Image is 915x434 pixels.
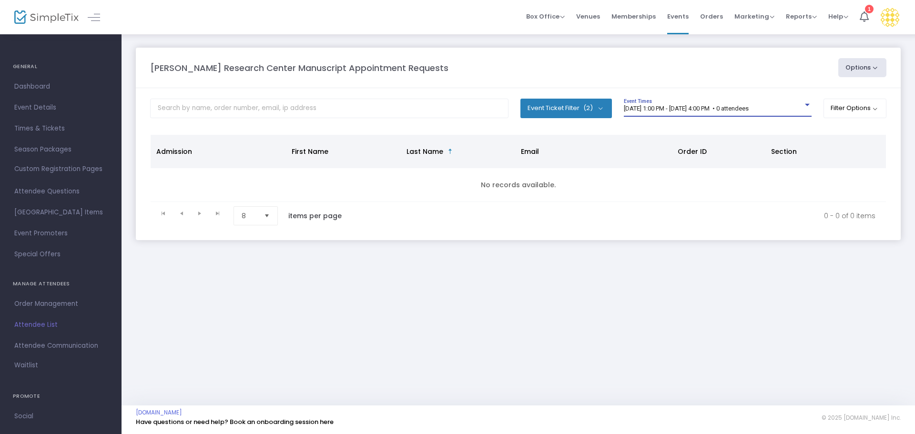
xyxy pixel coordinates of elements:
td: No records available. [151,168,886,202]
span: First Name [292,147,328,156]
span: [DATE] 1:00 PM - [DATE] 4:00 PM • 0 attendees [624,105,749,112]
span: Event Details [14,101,107,114]
span: Attendee Communication [14,340,107,352]
span: Dashboard [14,81,107,93]
button: Event Ticket Filter(2) [520,99,612,118]
input: Search by name, order number, email, ip address [150,99,508,118]
h4: MANAGE ATTENDEES [13,274,109,293]
span: Email [521,147,539,156]
span: Season Packages [14,143,107,156]
span: Order Management [14,298,107,310]
h4: PROMOTE [13,387,109,406]
span: Times & Tickets [14,122,107,135]
div: Data table [151,135,886,202]
button: Select [260,207,274,225]
button: Options [838,58,887,77]
span: Section [771,147,797,156]
span: Attendee List [14,319,107,331]
span: Custom Registration Pages [14,164,102,174]
span: © 2025 [DOMAIN_NAME] Inc. [822,414,901,422]
span: 8 [242,211,256,221]
span: Help [828,12,848,21]
a: [DOMAIN_NAME] [136,409,182,416]
div: 1 [865,4,874,12]
span: Last Name [407,147,443,156]
span: Events [667,4,689,29]
span: Admission [156,147,192,156]
span: (2) [583,104,593,112]
span: Orders [700,4,723,29]
span: Special Offers [14,248,107,261]
span: Social [14,410,107,423]
kendo-pager-info: 0 - 0 of 0 items [362,206,875,225]
span: Sortable [447,148,454,155]
a: Have questions or need help? Book an onboarding session here [136,417,334,426]
span: Event Promoters [14,227,107,240]
h4: GENERAL [13,57,109,76]
span: Attendee Questions [14,185,107,198]
span: [GEOGRAPHIC_DATA] Items [14,206,107,219]
label: items per page [288,211,342,221]
span: Order ID [678,147,707,156]
span: Box Office [526,12,565,21]
m-panel-title: [PERSON_NAME] Research Center Manuscript Appointment Requests [150,61,448,74]
span: Venues [576,4,600,29]
button: Filter Options [823,99,887,118]
span: Marketing [734,12,774,21]
span: Memberships [611,4,656,29]
span: Reports [786,12,817,21]
span: Waitlist [14,361,38,370]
